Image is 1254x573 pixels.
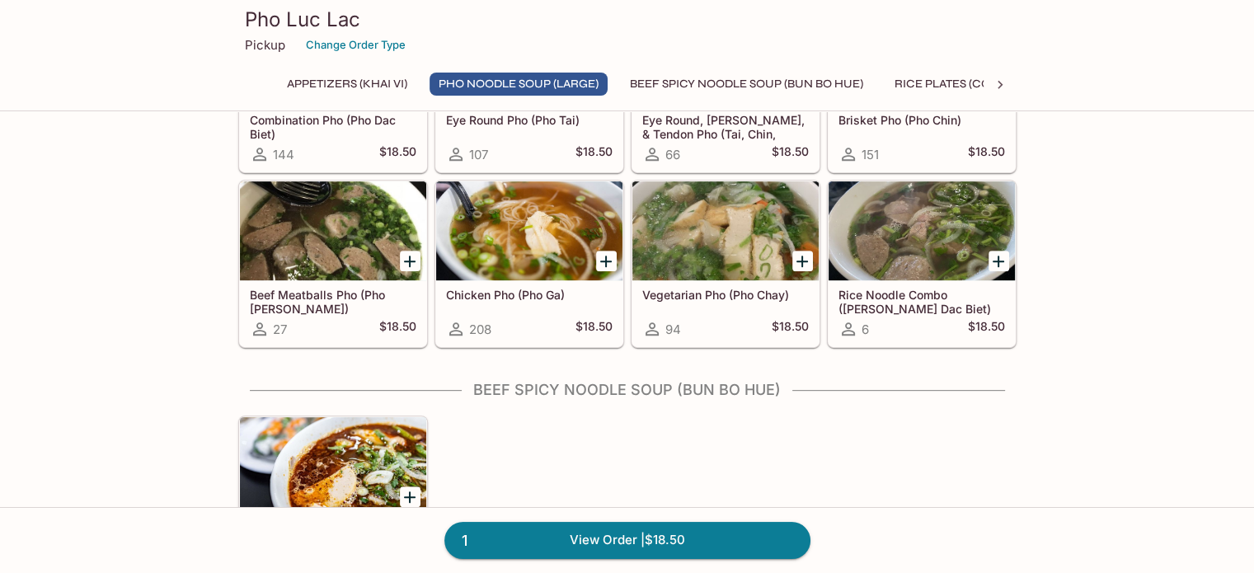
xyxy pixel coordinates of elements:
span: 107 [469,147,488,162]
h5: Combination Pho (Pho Dac Biet) [250,113,416,140]
div: Vegetarian Pho (Pho Chay) [632,181,819,280]
span: 151 [862,147,879,162]
h5: Beef Meatballs Pho (Pho [PERSON_NAME]) [250,288,416,315]
h3: Pho Luc Lac [245,7,1010,32]
div: Beef Spicy Noodle Soup (Bun Bo Hue) [240,417,426,516]
div: Rice Noodle Combo (Hu Tieu Dac Biet) [829,181,1015,280]
button: Pho Noodle Soup (Large) [430,73,608,96]
h5: $18.50 [379,144,416,164]
h5: Chicken Pho (Pho Ga) [446,288,613,302]
h5: Vegetarian Pho (Pho Chay) [642,288,809,302]
button: Rice Plates (Com Dia) [885,73,1035,96]
span: 144 [273,147,294,162]
a: Vegetarian Pho (Pho Chay)94$18.50 [632,181,820,347]
button: Add Vegetarian Pho (Pho Chay) [792,251,813,271]
button: Add Beef Meatballs Pho (Pho Bo Vien) [400,251,420,271]
div: Beef Meatballs Pho (Pho Bo Vien) [240,181,426,280]
button: Add Rice Noodle Combo (Hu Tieu Dac Biet) [989,251,1009,271]
span: 208 [469,322,491,337]
button: Add Beef Spicy Noodle Soup (Bun Bo Hue) [400,486,420,507]
h4: Beef Spicy Noodle Soup (Bun Bo Hue) [238,381,1017,399]
a: 1View Order |$18.50 [444,522,810,558]
button: Add Chicken Pho (Pho Ga) [596,251,617,271]
span: 1 [452,529,477,552]
div: Chicken Pho (Pho Ga) [436,181,622,280]
a: Chicken Pho (Pho Ga)208$18.50 [435,181,623,347]
span: 94 [665,322,681,337]
h5: $18.50 [772,144,809,164]
h5: Rice Noodle Combo ([PERSON_NAME] Dac Biet) [838,288,1005,315]
h5: Brisket Pho (Pho Chin) [838,113,1005,127]
h5: $18.50 [968,319,1005,339]
span: 27 [273,322,287,337]
a: Beef Meatballs Pho (Pho [PERSON_NAME])27$18.50 [239,181,427,347]
span: 66 [665,147,680,162]
p: Pickup [245,37,285,53]
h5: $18.50 [575,144,613,164]
h5: $18.50 [575,319,613,339]
a: Rice Noodle Combo ([PERSON_NAME] Dac Biet)6$18.50 [828,181,1016,347]
button: Change Order Type [298,32,413,58]
button: Appetizers (Khai Vi) [278,73,416,96]
h5: Eye Round, [PERSON_NAME], & Tendon Pho (Tai, Chin, [GEOGRAPHIC_DATA]) [642,113,809,140]
span: 6 [862,322,869,337]
button: Beef Spicy Noodle Soup (Bun Bo Hue) [621,73,872,96]
h5: $18.50 [379,319,416,339]
h5: Eye Round Pho (Pho Tai) [446,113,613,127]
h5: $18.50 [772,319,809,339]
h5: $18.50 [968,144,1005,164]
